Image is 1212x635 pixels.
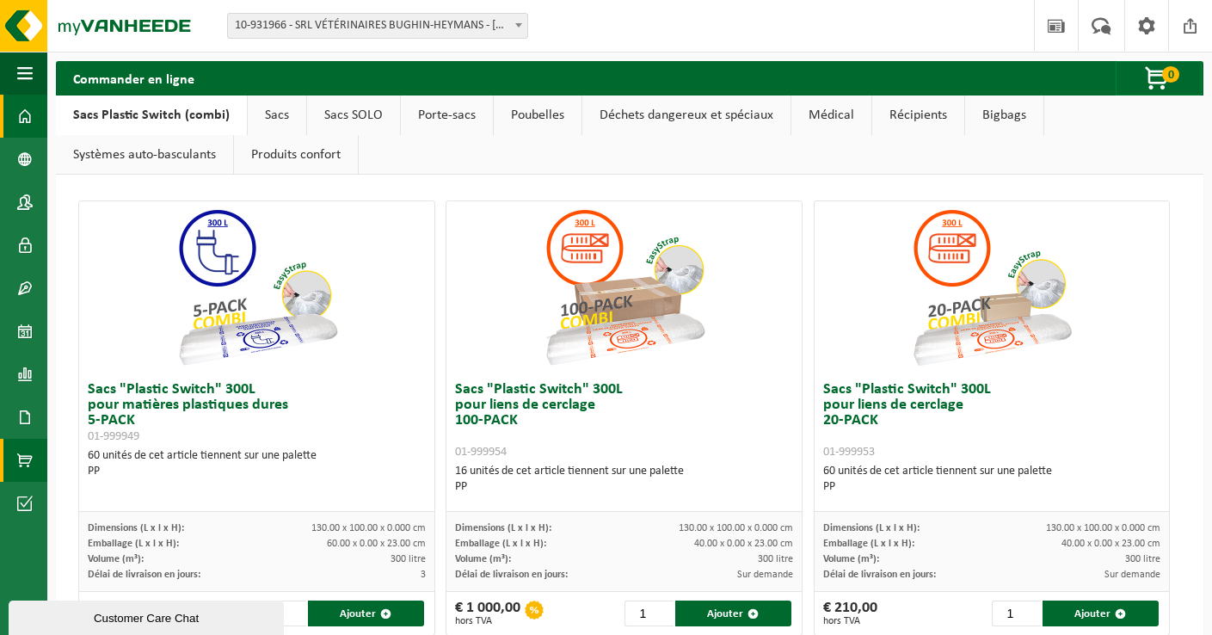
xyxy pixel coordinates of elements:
span: Délai de livraison en jours: [455,570,568,580]
h3: Sacs "Plastic Switch" 300L pour matières plastiques dures 5-PACK [88,382,425,444]
span: 130.00 x 100.00 x 0.000 cm [311,523,426,533]
a: Porte-sacs [401,96,493,135]
span: Dimensions (L x l x H): [88,523,184,533]
span: 60.00 x 0.00 x 23.00 cm [327,539,426,549]
span: 0 [1162,66,1179,83]
span: Sur demande [1104,570,1160,580]
a: Poubelles [494,96,581,135]
span: 300 litre [758,554,793,564]
div: 60 unités de cet article tiennent sur une palette [88,448,425,479]
span: hors TVA [823,616,877,626]
a: Déchets dangereux et spéciaux [582,96,791,135]
span: Délai de livraison en jours: [88,570,200,580]
span: 10-931966 - SRL VÉTÉRINAIRES BUGHIN-HEYMANS - MERBES-LE-CHÂTEAU [228,14,527,38]
span: Emballage (L x l x H): [88,539,179,549]
a: Médical [791,96,871,135]
span: Dimensions (L x l x H): [455,523,551,533]
span: 01-999949 [88,430,139,443]
a: Sacs SOLO [307,96,400,135]
div: PP [455,479,792,495]
h2: Commander en ligne [56,61,212,95]
span: 300 litre [391,554,426,564]
div: 16 unités de cet article tiennent sur une palette [455,464,792,495]
span: 01-999953 [823,446,875,459]
span: Volume (m³): [823,554,879,564]
div: PP [88,464,425,479]
a: Récipients [872,96,964,135]
span: Volume (m³): [88,554,144,564]
button: Ajouter [675,601,791,626]
div: € 1 000,00 [455,601,520,626]
span: Emballage (L x l x H): [823,539,914,549]
button: Ajouter [1043,601,1158,626]
img: 01-999949 [171,201,343,373]
span: hors TVA [455,616,520,626]
span: 40.00 x 0.00 x 23.00 cm [694,539,793,549]
span: 10-931966 - SRL VÉTÉRINAIRES BUGHIN-HEYMANS - MERBES-LE-CHÂTEAU [227,13,528,39]
a: Sacs Plastic Switch (combi) [56,96,247,135]
div: PP [823,479,1160,495]
div: € 210,00 [823,601,877,626]
span: Sur demande [737,570,793,580]
span: 130.00 x 100.00 x 0.000 cm [679,523,793,533]
a: Systèmes auto-basculants [56,135,233,175]
span: Délai de livraison en jours: [823,570,936,580]
img: 01-999954 [538,201,711,373]
input: 1 [992,601,1042,626]
button: Ajouter [308,601,423,626]
a: Sacs [248,96,306,135]
span: Emballage (L x l x H): [455,539,546,549]
img: 01-999953 [906,201,1078,373]
input: 1 [624,601,674,626]
a: Bigbags [965,96,1043,135]
span: Volume (m³): [455,554,511,564]
a: Produits confort [234,135,358,175]
h3: Sacs "Plastic Switch" 300L pour liens de cerclage 100-PACK [455,382,792,459]
iframe: chat widget [9,597,287,635]
div: 60 unités de cet article tiennent sur une palette [823,464,1160,495]
span: 40.00 x 0.00 x 23.00 cm [1061,539,1160,549]
span: 01-999954 [455,446,507,459]
span: 300 litre [1125,554,1160,564]
span: Dimensions (L x l x H): [823,523,920,533]
button: 0 [1116,61,1202,96]
h3: Sacs "Plastic Switch" 300L pour liens de cerclage 20-PACK [823,382,1160,459]
span: 3 [421,570,426,580]
span: 130.00 x 100.00 x 0.000 cm [1046,523,1160,533]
